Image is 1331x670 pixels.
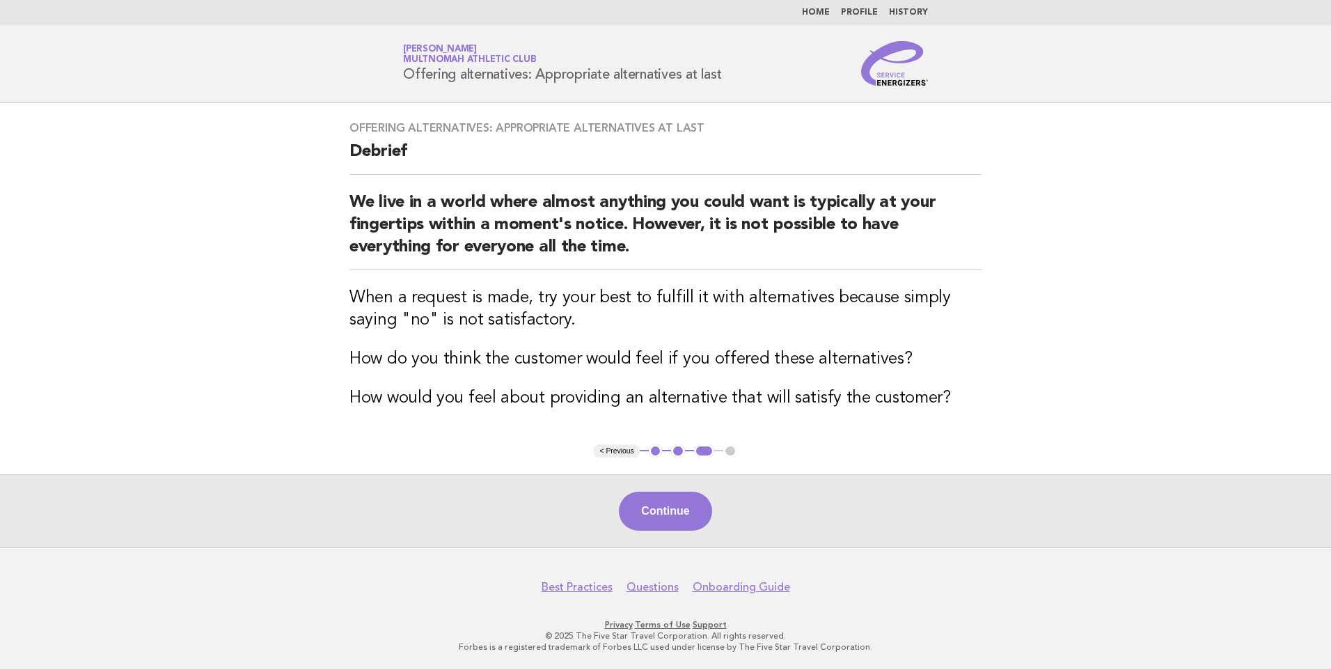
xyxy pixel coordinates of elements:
h3: Offering alternatives: Appropriate alternatives at last [349,121,982,135]
a: Profile [841,8,878,17]
a: Home [802,8,830,17]
a: Onboarding Guide [693,580,790,594]
a: Support [693,620,727,630]
h2: We live in a world where almost anything you could want is typically at your fingertips within a ... [349,192,982,270]
button: 1 [649,444,663,458]
h1: Offering alternatives: Appropriate alternatives at last [403,45,721,81]
button: 2 [671,444,685,458]
h3: How would you feel about providing an alternative that will satisfy the customer? [349,387,982,410]
a: Privacy [605,620,633,630]
span: Multnomah Athletic Club [403,56,536,65]
img: Service Energizers [861,41,928,86]
h3: How do you think the customer would feel if you offered these alternatives? [349,348,982,371]
p: · · [239,619,1092,630]
a: Best Practices [542,580,613,594]
p: © 2025 The Five Star Travel Corporation. All rights reserved. [239,630,1092,641]
button: 3 [694,444,714,458]
h2: Debrief [349,141,982,175]
p: Forbes is a registered trademark of Forbes LLC used under license by The Five Star Travel Corpora... [239,641,1092,653]
a: Questions [627,580,679,594]
a: Terms of Use [635,620,691,630]
button: < Previous [594,444,639,458]
a: [PERSON_NAME]Multnomah Athletic Club [403,45,536,64]
button: Continue [619,492,711,531]
h3: When a request is made, try your best to fulfill it with alternatives because simply saying "no" ... [349,287,982,332]
a: History [889,8,928,17]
